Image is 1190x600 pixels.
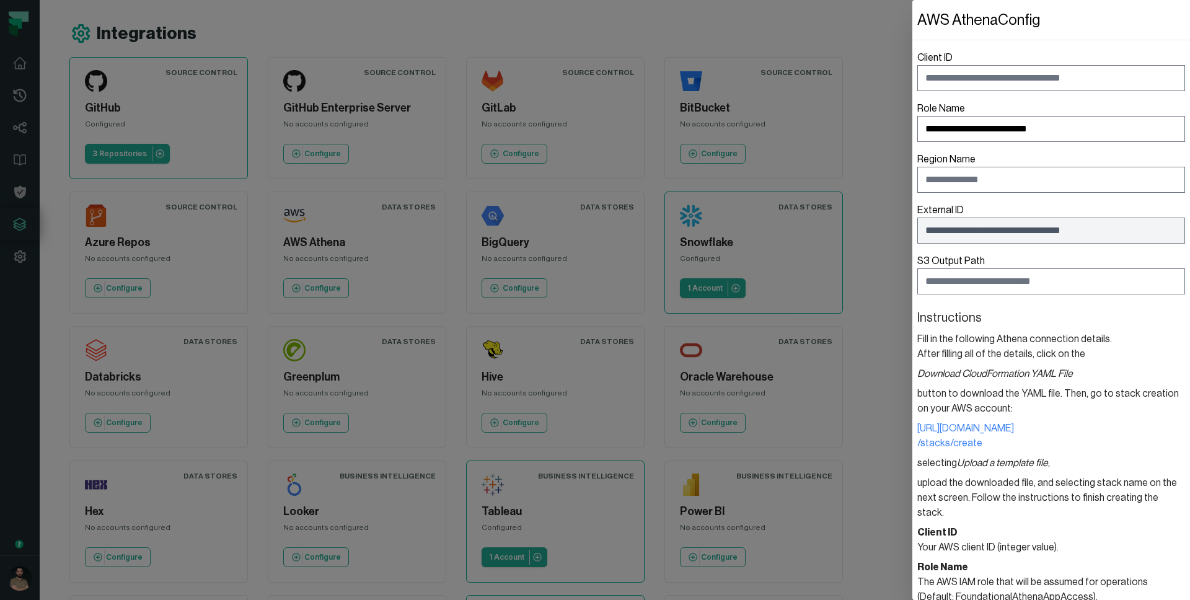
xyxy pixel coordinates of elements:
[917,101,1185,142] label: Role Name
[917,309,1185,327] header: Instructions
[917,50,1185,91] label: Client ID
[917,366,1185,381] i: Download CloudFormation YAML File
[917,560,1185,575] header: Role Name
[917,421,1185,451] a: [URL][DOMAIN_NAME]/stacks/create
[917,203,1185,244] label: External ID
[917,456,1185,470] span: selecting ,
[917,167,1185,193] input: Region Name
[917,218,1185,244] input: External ID
[917,65,1185,91] input: Client ID
[917,116,1185,142] input: Role Name
[917,152,1185,193] label: Region Name
[957,458,1048,468] i: Upload a template file
[917,525,1185,540] header: Client ID
[917,268,1185,294] input: S3 Output Path
[917,525,1185,555] section: Your AWS client ID (integer value).
[917,254,1185,294] label: S3 Output Path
